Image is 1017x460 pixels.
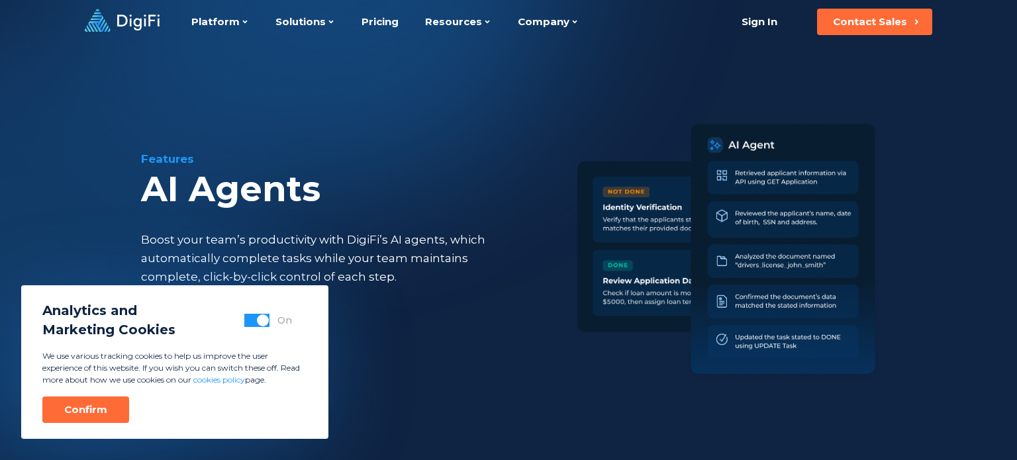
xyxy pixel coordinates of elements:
[725,9,793,35] a: Sign In
[42,301,175,320] span: Analytics and
[193,375,245,385] a: cookies policy
[64,403,107,416] div: Confirm
[141,151,577,167] div: Features
[277,314,292,327] div: On
[141,230,517,286] div: Boost your team’s productivity with DigiFi’s AI agents, which automatically complete tasks while ...
[42,320,175,340] span: Marketing Cookies
[817,9,932,35] button: Contact Sales
[42,396,129,423] button: Confirm
[42,350,307,386] p: We use various tracking cookies to help us improve the user experience of this website. If you wi...
[141,169,577,209] div: AI Agents
[833,15,907,28] div: Contact Sales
